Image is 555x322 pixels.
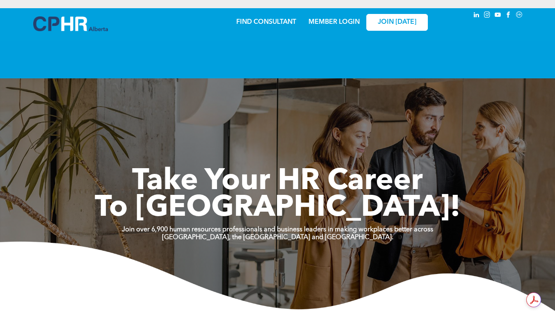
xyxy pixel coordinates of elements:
[95,194,461,223] span: To [GEOGRAPHIC_DATA]!
[162,234,393,241] strong: [GEOGRAPHIC_DATA], the [GEOGRAPHIC_DATA] and [GEOGRAPHIC_DATA].
[378,18,416,26] span: JOIN [DATE]
[472,10,481,21] a: linkedin
[33,16,108,31] img: A blue and white logo for cp alberta
[308,19,360,25] a: MEMBER LOGIN
[493,10,502,21] a: youtube
[122,226,433,233] strong: Join over 6,900 human resources professionals and business leaders in making workplaces better ac...
[132,167,423,196] span: Take Your HR Career
[515,10,524,21] a: Social network
[483,10,492,21] a: instagram
[366,14,428,31] a: JOIN [DATE]
[504,10,513,21] a: facebook
[236,19,296,25] a: FIND CONSULTANT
